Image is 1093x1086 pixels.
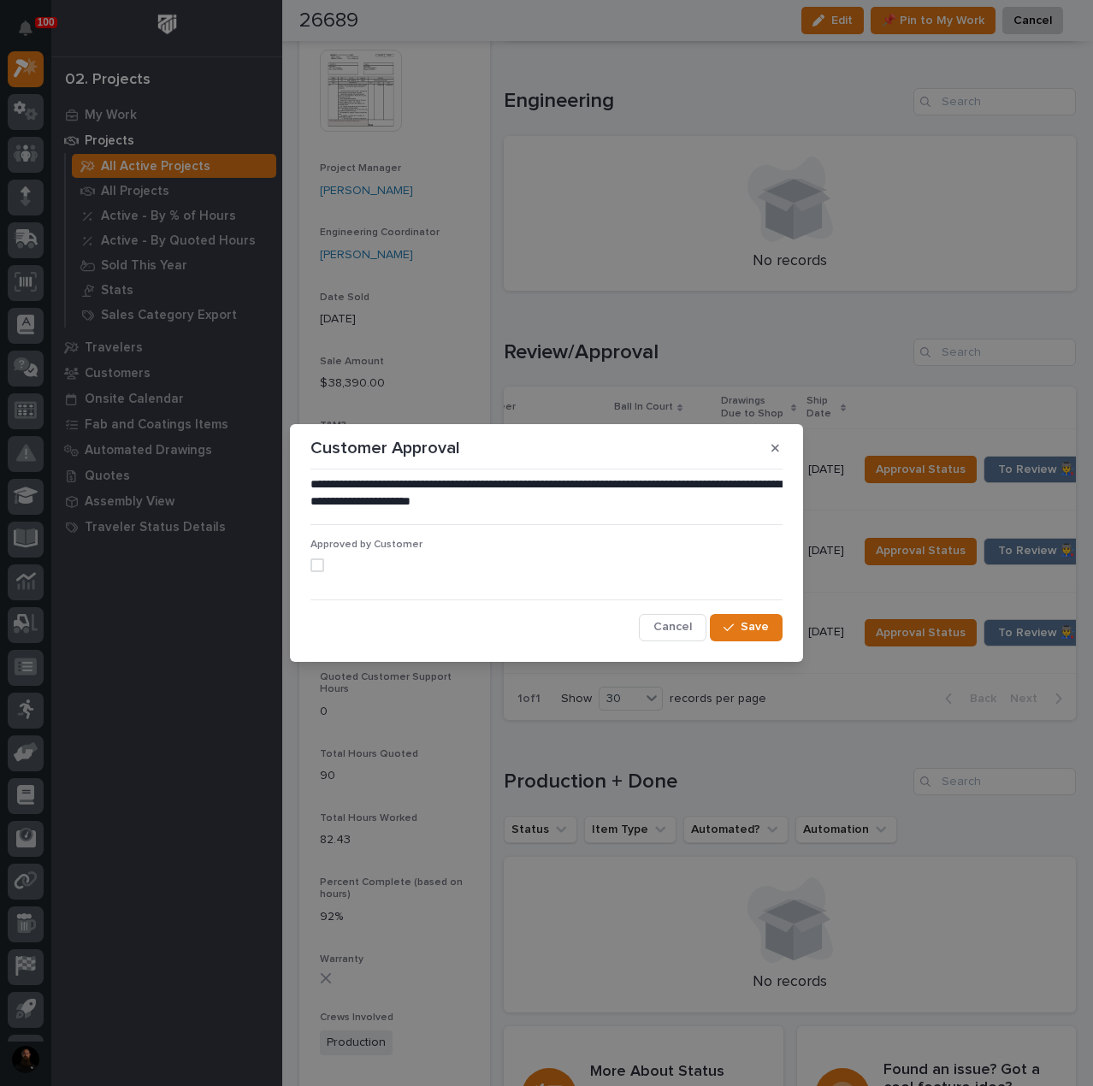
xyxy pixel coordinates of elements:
[639,614,706,641] button: Cancel
[310,540,422,550] span: Approved by Customer
[741,619,769,634] span: Save
[653,619,692,634] span: Cancel
[710,614,783,641] button: Save
[310,438,460,458] p: Customer Approval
